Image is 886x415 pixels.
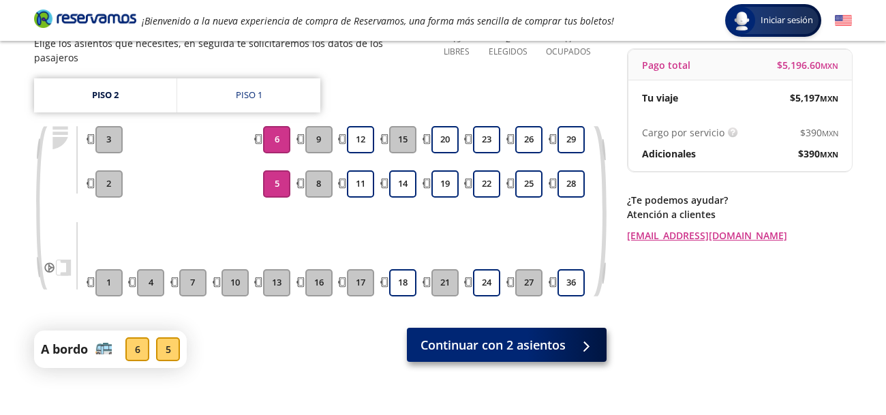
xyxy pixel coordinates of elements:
[777,58,838,72] span: $ 5,196.60
[820,149,838,159] small: MXN
[431,170,459,198] button: 19
[540,33,596,58] p: 17 Ocupados
[407,328,607,362] button: Continuar con 2 asientos
[820,93,838,104] small: MXN
[305,126,333,153] button: 9
[389,170,416,198] button: 14
[557,126,585,153] button: 29
[95,269,123,296] button: 1
[515,269,543,296] button: 27
[642,91,678,105] p: Tu viaje
[515,170,543,198] button: 25
[34,78,177,112] a: Piso 2
[389,269,416,296] button: 18
[34,8,136,33] a: Brand Logo
[236,89,262,102] div: Piso 1
[438,33,475,58] p: 19 Libres
[305,170,333,198] button: 8
[156,337,180,361] div: 5
[34,8,136,29] i: Brand Logo
[389,126,416,153] button: 15
[557,170,585,198] button: 28
[263,170,290,198] button: 5
[821,61,838,71] small: MXN
[347,126,374,153] button: 12
[642,58,690,72] p: Pago total
[642,147,696,161] p: Adicionales
[473,126,500,153] button: 23
[41,340,88,358] p: A bordo
[473,170,500,198] button: 22
[790,91,838,105] span: $ 5,197
[95,126,123,153] button: 3
[263,269,290,296] button: 13
[627,207,852,221] p: Atención a clientes
[642,125,724,140] p: Cargo por servicio
[421,336,566,354] span: Continuar con 2 asientos
[137,269,164,296] button: 4
[798,147,838,161] span: $ 390
[485,33,530,58] p: 2 Elegidos
[221,269,249,296] button: 10
[431,269,459,296] button: 21
[627,193,852,207] p: ¿Te podemos ayudar?
[142,14,614,27] em: ¡Bienvenido a la nueva experiencia de compra de Reservamos, una forma más sencilla de comprar tus...
[431,126,459,153] button: 20
[835,12,852,29] button: English
[179,269,207,296] button: 7
[515,126,543,153] button: 26
[305,269,333,296] button: 16
[473,269,500,296] button: 24
[755,14,819,27] span: Iniciar sesión
[800,125,838,140] span: $ 390
[822,128,838,138] small: MXN
[557,269,585,296] button: 36
[263,126,290,153] button: 6
[347,269,374,296] button: 17
[125,337,149,361] div: 6
[347,170,374,198] button: 11
[34,36,425,65] p: Elige los asientos que necesites, en seguida te solicitaremos los datos de los pasajeros
[95,170,123,198] button: 2
[627,228,852,243] a: [EMAIL_ADDRESS][DOMAIN_NAME]
[177,78,320,112] a: Piso 1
